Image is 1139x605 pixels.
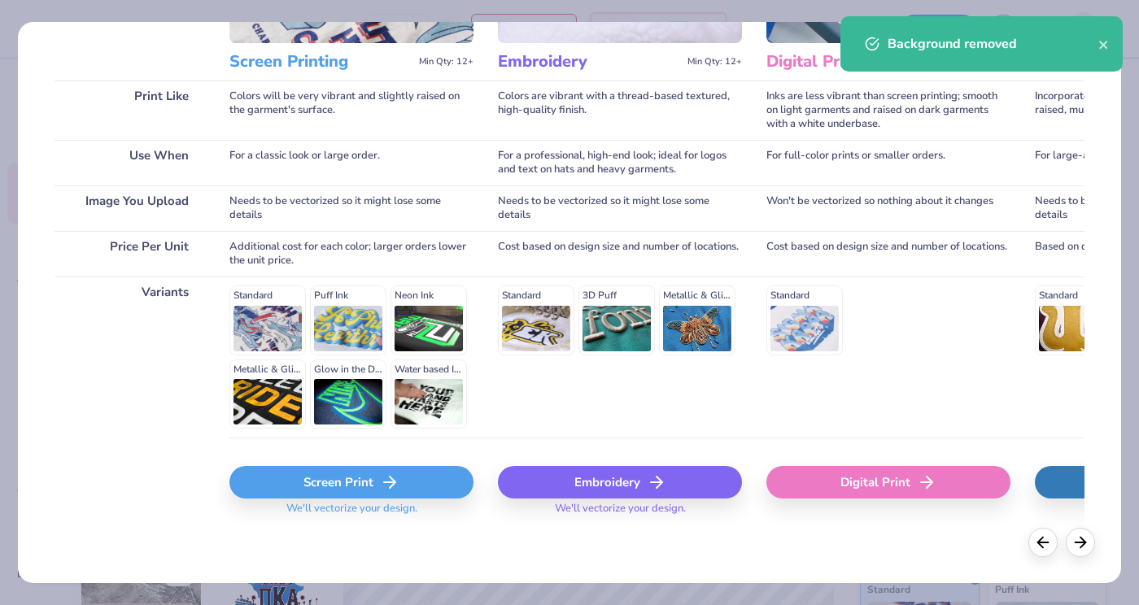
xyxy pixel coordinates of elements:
[419,56,473,67] span: Min Qty: 12+
[498,140,742,185] div: For a professional, high-end look; ideal for logos and text on hats and heavy garments.
[766,81,1010,140] div: Inks are less vibrant than screen printing; smooth on light garments and raised on dark garments ...
[280,502,424,525] span: We'll vectorize your design.
[229,140,473,185] div: For a classic look or large order.
[55,140,205,185] div: Use When
[1098,34,1110,54] button: close
[766,140,1010,185] div: For full-color prints or smaller orders.
[55,81,205,140] div: Print Like
[229,231,473,276] div: Additional cost for each color; larger orders lower the unit price.
[498,51,681,72] h3: Embroidery
[766,185,1010,231] div: Won't be vectorized so nothing about it changes
[55,185,205,231] div: Image You Upload
[55,276,205,437] div: Variants
[229,185,473,231] div: Needs to be vectorized so it might lose some details
[498,185,742,231] div: Needs to be vectorized so it might lose some details
[498,466,742,498] div: Embroidery
[498,81,742,140] div: Colors are vibrant with a thread-based textured, high-quality finish.
[687,56,742,67] span: Min Qty: 12+
[229,51,412,72] h3: Screen Printing
[55,231,205,276] div: Price Per Unit
[548,502,692,525] span: We'll vectorize your design.
[888,34,1098,54] div: Background removed
[766,231,1010,276] div: Cost based on design size and number of locations.
[229,81,473,140] div: Colors will be very vibrant and slightly raised on the garment's surface.
[766,466,1010,498] div: Digital Print
[498,231,742,276] div: Cost based on design size and number of locations.
[229,466,473,498] div: Screen Print
[766,51,949,72] h3: Digital Printing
